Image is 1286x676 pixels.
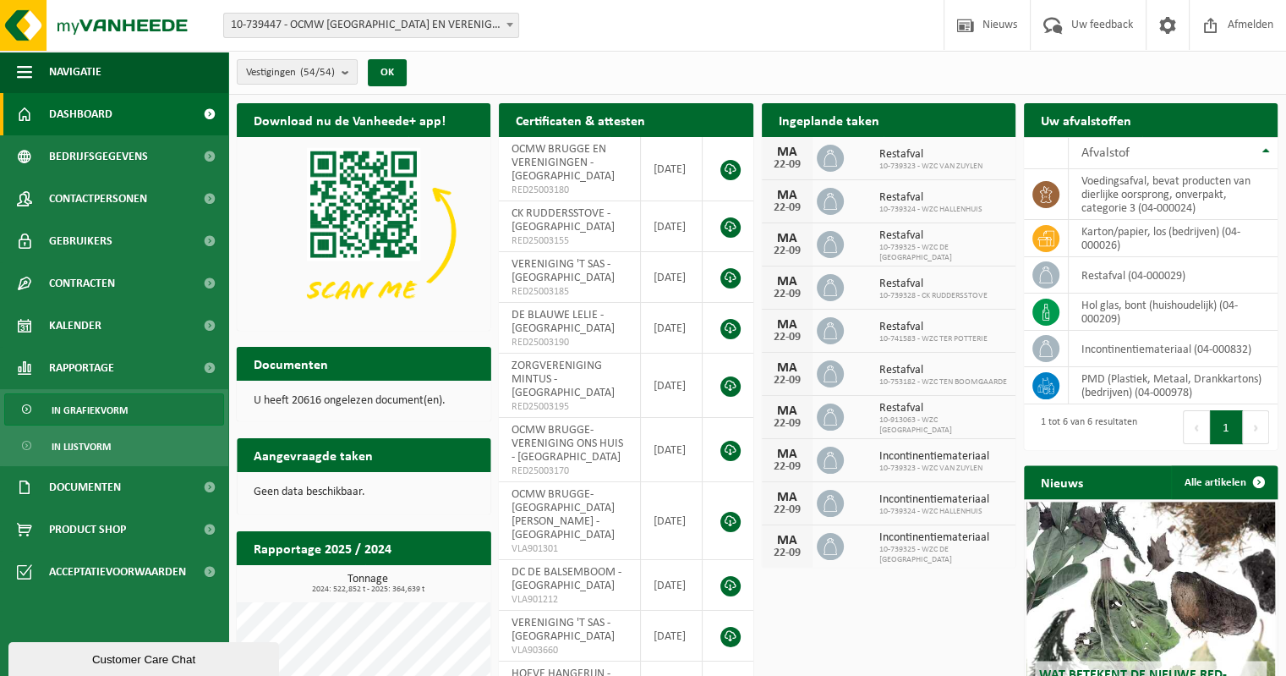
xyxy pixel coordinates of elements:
[254,486,473,498] p: Geen data beschikbaar.
[512,207,615,234] span: CK RUDDERSSTOVE - [GEOGRAPHIC_DATA]
[641,137,703,201] td: [DATE]
[49,93,112,135] span: Dashboard
[879,415,1007,436] span: 10-913063 - WZC [GEOGRAPHIC_DATA]
[879,278,988,291] span: Restafval
[641,418,703,482] td: [DATE]
[512,617,615,643] span: VERENIGING 'T SAS - [GEOGRAPHIC_DATA]
[879,162,982,172] span: 10-739323 - WZC VAN ZUYLEN
[1171,465,1276,499] a: Alle artikelen
[223,13,519,38] span: 10-739447 - OCMW BRUGGE EN VERENIGINGEN - BRUGGE
[770,332,804,343] div: 22-09
[770,146,804,159] div: MA
[49,135,148,178] span: Bedrijfsgegevens
[512,566,621,592] span: DC DE BALSEMBOOM - [GEOGRAPHIC_DATA]
[879,205,982,215] span: 10-739324 - WZC HALLENHUIS
[254,395,473,407] p: U heeft 20616 ongelezen document(en).
[770,318,804,332] div: MA
[512,336,627,349] span: RED25003190
[879,291,988,301] span: 10-739328 - CK RUDDERSSTOVE
[770,448,804,461] div: MA
[879,545,1007,565] span: 10-739325 - WZC DE [GEOGRAPHIC_DATA]
[641,482,703,560] td: [DATE]
[237,531,408,564] h2: Rapportage 2025 / 2024
[512,400,627,414] span: RED25003195
[879,364,1007,377] span: Restafval
[4,430,224,462] a: In lijstvorm
[770,504,804,516] div: 22-09
[49,178,147,220] span: Contactpersonen
[770,189,804,202] div: MA
[237,137,490,327] img: Download de VHEPlus App
[4,393,224,426] a: In grafiekvorm
[879,402,1007,415] span: Restafval
[1069,294,1278,331] td: hol glas, bont (huishoudelijk) (04-000209)
[879,191,982,205] span: Restafval
[770,202,804,214] div: 22-09
[512,234,627,248] span: RED25003155
[770,275,804,289] div: MA
[641,201,703,252] td: [DATE]
[237,438,390,471] h2: Aangevraagde taken
[1024,465,1100,498] h2: Nieuws
[246,60,335,85] span: Vestigingen
[512,184,627,197] span: RED25003180
[879,450,989,464] span: Incontinentiemateriaal
[879,507,989,517] span: 10-739324 - WZC HALLENHUIS
[49,51,101,93] span: Navigatie
[641,252,703,303] td: [DATE]
[879,464,989,474] span: 10-739323 - WZC VAN ZUYLEN
[770,375,804,387] div: 22-09
[512,593,627,607] span: VLA901212
[770,461,804,473] div: 22-09
[512,360,615,399] span: ZORGVERENIGING MINTUS - [GEOGRAPHIC_DATA]
[770,547,804,559] div: 22-09
[879,321,988,334] span: Restafval
[224,14,518,37] span: 10-739447 - OCMW BRUGGE EN VERENIGINGEN - BRUGGE
[245,574,490,594] h3: Tonnage
[879,493,989,507] span: Incontinentiemateriaal
[770,232,804,245] div: MA
[237,103,462,136] h2: Download nu de Vanheede+ app!
[1081,146,1130,160] span: Afvalstof
[1069,331,1278,367] td: incontinentiemateriaal (04-000832)
[641,354,703,418] td: [DATE]
[512,464,627,478] span: RED25003170
[770,289,804,300] div: 22-09
[512,143,615,183] span: OCMW BRUGGE EN VERENIGINGEN - [GEOGRAPHIC_DATA]
[300,67,335,78] count: (54/54)
[49,347,114,389] span: Rapportage
[49,508,126,551] span: Product Shop
[1069,220,1278,257] td: karton/papier, los (bedrijven) (04-000026)
[879,377,1007,387] span: 10-753182 - WZC TEN BOOMGAARDE
[8,639,282,676] iframe: chat widget
[49,220,112,262] span: Gebruikers
[245,585,490,594] span: 2024: 522,852 t - 2025: 364,639 t
[368,59,407,86] button: OK
[879,229,1007,243] span: Restafval
[879,148,982,162] span: Restafval
[512,644,627,657] span: VLA903660
[641,303,703,354] td: [DATE]
[770,404,804,418] div: MA
[1183,410,1210,444] button: Previous
[770,361,804,375] div: MA
[770,245,804,257] div: 22-09
[52,431,111,463] span: In lijstvorm
[879,334,988,344] span: 10-741583 - WZC TER POTTERIE
[499,103,662,136] h2: Certificaten & attesten
[237,347,345,380] h2: Documenten
[512,424,623,464] span: OCMW BRUGGE-VERENIGING ONS HUIS - [GEOGRAPHIC_DATA]
[364,564,489,598] a: Bekijk rapportage
[762,103,896,136] h2: Ingeplande taken
[641,611,703,662] td: [DATE]
[770,491,804,504] div: MA
[879,243,1007,263] span: 10-739325 - WZC DE [GEOGRAPHIC_DATA]
[237,59,358,85] button: Vestigingen(54/54)
[512,309,615,335] span: DE BLAUWE LELIE - [GEOGRAPHIC_DATA]
[879,531,1007,545] span: Incontinentiemateriaal
[770,159,804,171] div: 22-09
[49,466,121,508] span: Documenten
[770,534,804,547] div: MA
[641,560,703,611] td: [DATE]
